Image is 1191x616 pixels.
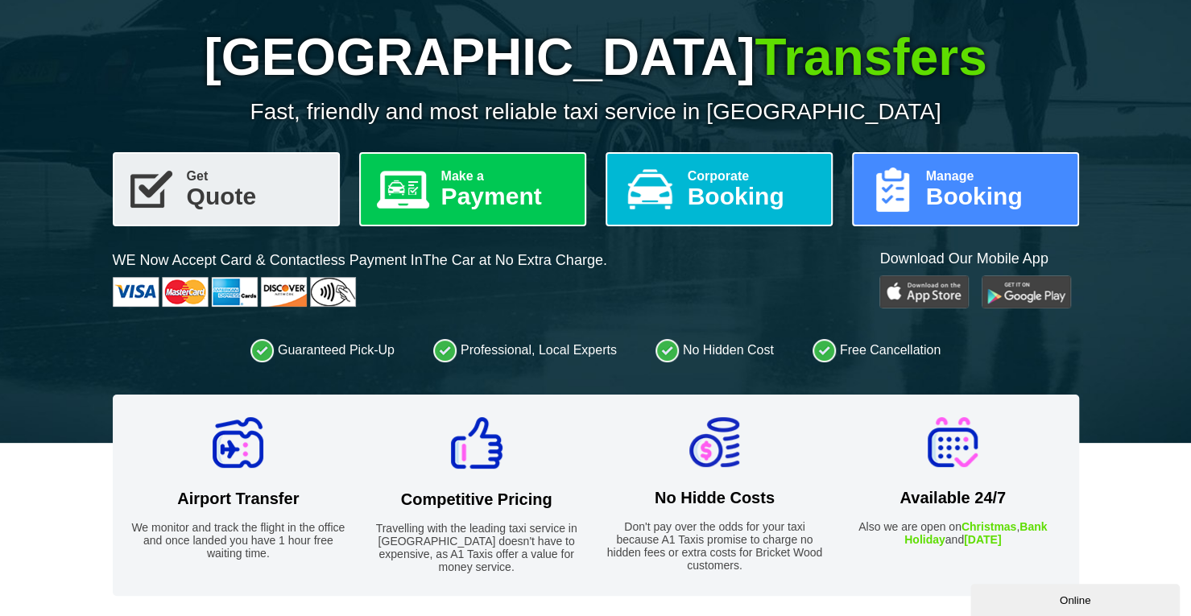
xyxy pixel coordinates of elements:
p: Travelling with the leading taxi service in [GEOGRAPHIC_DATA] doesn't have to expensive, as A1 Ta... [366,522,586,573]
h2: No Hidde Costs [605,489,825,507]
strong: [DATE] [964,533,1001,546]
strong: Christmas [961,520,1016,533]
h2: Airport Transfer [129,490,349,508]
strong: Bank Holiday [904,520,1047,546]
p: We monitor and track the flight in the office and once landed you have 1 hour free waiting time. [129,521,349,560]
li: Guaranteed Pick-Up [250,338,395,362]
a: ManageBooking [852,152,1079,226]
li: Free Cancellation [813,338,941,362]
img: No Hidde Costs Icon [689,417,739,467]
p: WE Now Accept Card & Contactless Payment In [113,250,607,271]
h2: Competitive Pricing [366,490,586,509]
li: No Hidden Cost [655,338,774,362]
span: Make a [441,170,572,183]
span: Transfers [755,28,986,86]
span: The Car at No Extra Charge. [423,252,607,268]
span: Manage [926,170,1065,183]
li: Professional, Local Experts [433,338,617,362]
img: Google Play [982,275,1071,308]
p: Fast, friendly and most reliable taxi service in [GEOGRAPHIC_DATA] [113,99,1079,125]
img: Competitive Pricing Icon [451,417,502,469]
p: Download Our Mobile App [879,249,1078,269]
h2: Available 24/7 [843,489,1063,507]
span: Get [187,170,325,183]
h1: [GEOGRAPHIC_DATA] [113,27,1079,87]
p: Don't pay over the odds for your taxi because A1 Taxis promise to charge no hidden fees or extra ... [605,520,825,572]
p: Also we are open on , and [843,520,1063,546]
img: Available 24/7 Icon [928,417,978,467]
a: GetQuote [113,152,340,226]
a: CorporateBooking [606,152,833,226]
img: Airport Transfer Icon [213,417,263,468]
img: Cards [113,277,356,307]
iframe: chat widget [970,581,1183,616]
img: Play Store [879,275,969,308]
a: Make aPayment [359,152,586,226]
span: Corporate [688,170,818,183]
